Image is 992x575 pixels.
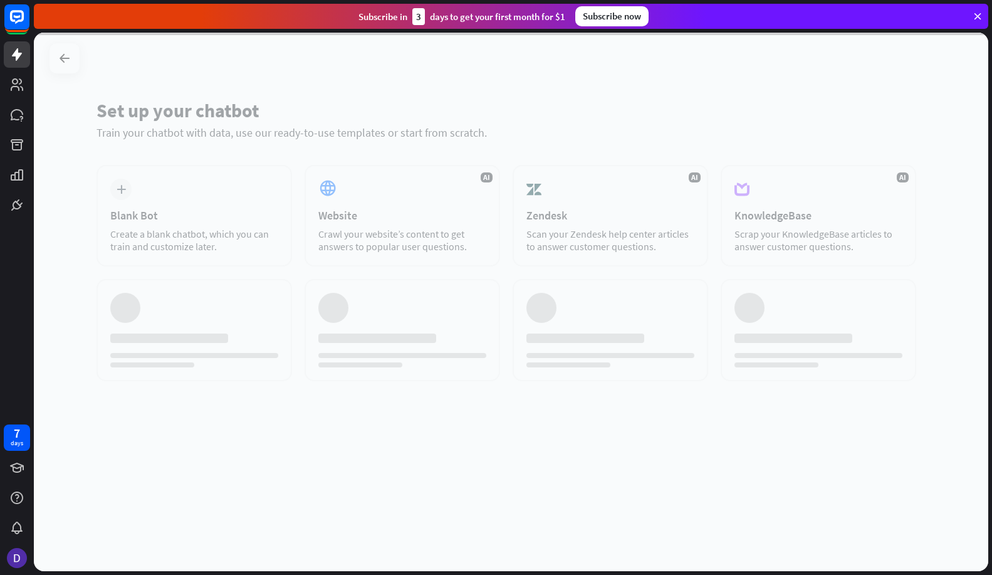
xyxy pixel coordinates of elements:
div: Subscribe in days to get your first month for $1 [358,8,565,25]
div: 7 [14,428,20,439]
div: Subscribe now [575,6,649,26]
div: 3 [412,8,425,25]
div: days [11,439,23,448]
a: 7 days [4,425,30,451]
